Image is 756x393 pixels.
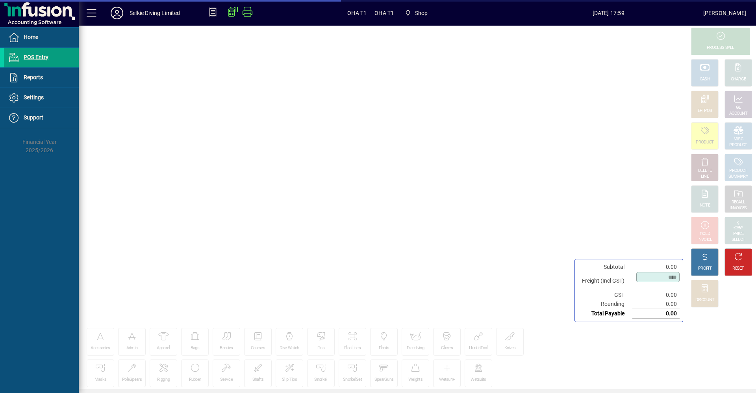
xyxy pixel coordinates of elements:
[4,28,79,47] a: Home
[157,377,170,383] div: Rigging
[347,7,367,19] span: OHA T1
[4,88,79,108] a: Settings
[578,263,632,272] td: Subtotal
[374,7,394,19] span: OHA T1
[698,108,712,114] div: EFTPOS
[632,291,680,300] td: 0.00
[696,140,713,145] div: PRODUCT
[471,377,486,383] div: Wetsuits
[701,174,709,180] div: LINE
[4,68,79,88] a: Reports
[698,266,712,272] div: PROFIT
[91,345,110,351] div: Acessories
[24,54,48,60] span: POS Entry
[251,345,265,351] div: Courses
[126,345,138,351] div: Admin
[402,6,431,20] span: Shop
[734,136,743,142] div: MISC
[441,345,453,351] div: Gloves
[439,377,454,383] div: Wetsuit+
[317,345,324,351] div: Fins
[314,377,327,383] div: Snorkel
[731,76,746,82] div: CHARGE
[700,203,710,209] div: NOTE
[703,7,746,19] div: [PERSON_NAME]
[578,309,632,318] td: Total Payable
[24,34,38,40] span: Home
[24,74,43,80] span: Reports
[732,199,745,205] div: RECALL
[729,142,747,148] div: PRODUCT
[729,168,747,174] div: PRODUCT
[220,377,233,383] div: Service
[130,7,180,19] div: Selkie Diving Limited
[220,345,233,351] div: Booties
[578,291,632,300] td: GST
[514,7,703,19] span: [DATE] 17:59
[24,114,43,121] span: Support
[730,205,747,211] div: INVOICES
[698,168,712,174] div: DELETE
[374,377,394,383] div: SpearGuns
[632,309,680,318] td: 0.00
[469,345,487,351] div: HuntinTool
[578,300,632,309] td: Rounding
[189,377,201,383] div: Rubber
[732,266,744,272] div: RESET
[700,76,710,82] div: CASH
[700,231,710,237] div: HOLD
[697,237,712,243] div: INVOICE
[282,377,297,383] div: Slip Tips
[578,272,632,291] td: Freight (Incl GST)
[632,300,680,309] td: 0.00
[415,7,428,19] span: Shop
[736,105,741,111] div: GL
[104,6,130,20] button: Profile
[252,377,264,383] div: Shafts
[122,377,142,383] div: PoleSpears
[732,237,745,243] div: SELECT
[504,345,516,351] div: Knives
[157,345,170,351] div: Apparel
[728,174,748,180] div: SUMMARY
[94,377,107,383] div: Masks
[407,345,424,351] div: Freediving
[344,345,361,351] div: Floatlines
[4,108,79,128] a: Support
[729,111,747,117] div: ACCOUNT
[343,377,362,383] div: SnorkelSet
[191,345,199,351] div: Bags
[379,345,389,351] div: Floats
[408,377,422,383] div: Weights
[733,231,744,237] div: PRICE
[24,94,44,101] span: Settings
[632,263,680,272] td: 0.00
[707,45,734,51] div: PROCESS SALE
[695,297,714,303] div: DISCOUNT
[280,345,299,351] div: Dive Watch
